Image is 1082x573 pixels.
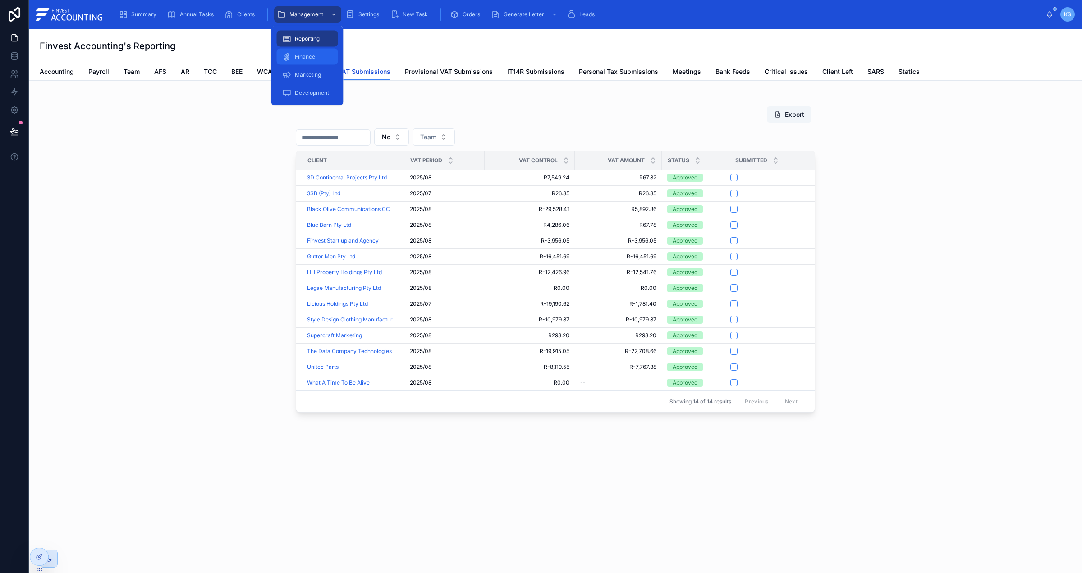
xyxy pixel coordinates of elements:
[307,269,399,276] a: HH Property Holdings Pty Ltd
[490,348,569,355] a: R-19,915.05
[579,67,658,76] span: Personal Tax Submissions
[490,237,569,244] a: R-3,956.05
[40,40,175,52] h1: Finvest Accounting's Reporting
[307,316,399,323] a: Style Design Clothing Manufacturers CC
[277,85,338,101] a: Development
[307,237,399,244] a: Finvest Start up and Agency
[307,300,368,307] a: Licious Holdings Pty Ltd
[338,64,390,81] a: VAT Submissions
[490,284,569,292] a: R0.00
[490,190,569,197] span: R26.85
[580,316,656,323] a: R-10,979.87
[410,284,431,292] span: 2025/08
[277,67,338,83] a: Marketing
[410,348,479,355] a: 2025/08
[111,5,1046,24] div: scrollable content
[490,221,569,229] a: R4,286.06
[767,106,811,123] button: Export
[490,174,569,181] span: R7,549.24
[580,174,656,181] a: R67.82
[180,11,214,18] span: Annual Tasks
[307,174,387,181] a: 3D Continental Projects Pty Ltd
[410,174,479,181] a: 2025/08
[410,300,479,307] a: 2025/07
[667,347,724,355] a: Approved
[413,128,455,146] button: Select Button
[490,253,569,260] a: R-16,451.69
[165,6,220,23] a: Annual Tasks
[307,332,362,339] span: Supercraft Marketing
[822,67,853,76] span: Client Left
[667,205,724,213] a: Approved
[307,379,370,386] a: What A Time To Be Alive
[295,89,329,96] span: Development
[154,64,166,82] a: AFS
[668,157,689,164] span: Status
[307,332,399,339] a: Supercraft Marketing
[410,332,479,339] a: 2025/08
[673,205,697,213] div: Approved
[667,363,724,371] a: Approved
[307,363,339,371] a: Unitec Parts
[307,284,381,292] a: Legae Manufacturing Pty Ltd
[667,331,724,339] a: Approved
[667,221,724,229] a: Approved
[490,269,569,276] span: R-12,426.96
[410,206,431,213] span: 2025/08
[490,316,569,323] a: R-10,979.87
[204,64,217,82] a: TCC
[504,11,544,18] span: Generate Letter
[307,237,379,244] span: Finvest Start up and Agency
[410,269,479,276] a: 2025/08
[673,379,697,387] div: Approved
[765,67,808,76] span: Critical Issues
[237,11,255,18] span: Clients
[307,284,399,292] a: Legae Manufacturing Pty Ltd
[667,237,724,245] a: Approved
[519,157,558,164] span: VAT Control
[667,252,724,261] a: Approved
[580,269,656,276] a: R-12,541.76
[580,237,656,244] a: R-3,956.05
[579,64,658,82] a: Personal Tax Submissions
[410,332,431,339] span: 2025/08
[608,157,645,164] span: VAT Amount
[580,332,656,339] a: R298.20
[507,67,564,76] span: IT14R Submissions
[307,206,390,213] a: Black Olive Communications CC
[88,64,109,82] a: Payroll
[490,332,569,339] span: R298.20
[343,6,385,23] a: Settings
[667,284,724,292] a: Approved
[579,11,595,18] span: Leads
[410,269,431,276] span: 2025/08
[580,206,656,213] a: R5,892.86
[673,316,697,324] div: Approved
[420,133,436,142] span: Team
[580,379,586,386] span: --
[124,67,140,76] span: Team
[307,221,351,229] span: Blue Barn Pty Ltd
[507,64,564,82] a: IT14R Submissions
[307,253,399,260] a: Gutter Men Pty Ltd
[580,363,656,371] span: R-7,767.38
[673,252,697,261] div: Approved
[735,157,767,164] span: Submitted
[307,174,399,181] a: 3D Continental Projects Pty Ltd
[181,67,189,76] span: AR
[358,11,379,18] span: Settings
[410,300,431,307] span: 2025/07
[488,6,562,23] a: Generate Letter
[490,206,569,213] a: R-29,528.41
[40,64,74,82] a: Accounting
